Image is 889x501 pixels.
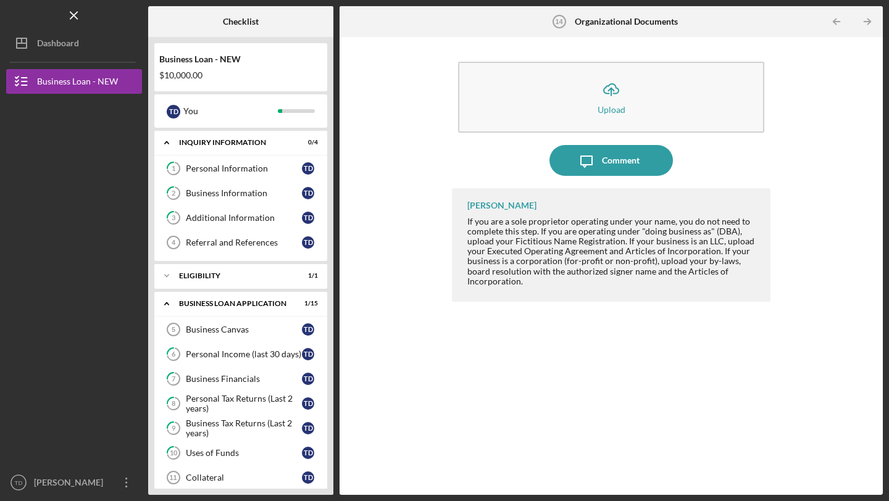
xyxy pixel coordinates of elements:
[467,217,758,286] div: If you are a sole proprietor operating under your name, you do not need to complete this step. If...
[186,164,302,173] div: Personal Information
[161,317,321,342] a: 5Business CanvasTD
[302,162,314,175] div: T D
[172,375,176,383] tspan: 7
[6,69,142,94] button: Business Loan - NEW
[6,31,142,56] button: Dashboard
[37,31,79,59] div: Dashboard
[31,470,111,498] div: [PERSON_NAME]
[172,189,175,197] tspan: 2
[161,416,321,441] a: 9Business Tax Returns (Last 2 years)TD
[296,300,318,307] div: 1 / 15
[302,447,314,459] div: T D
[161,181,321,205] a: 2Business InformationTD
[302,373,314,385] div: T D
[302,323,314,336] div: T D
[575,17,678,27] b: Organizational Documents
[172,350,176,358] tspan: 6
[161,156,321,181] a: 1Personal InformationTD
[302,236,314,249] div: T D
[302,187,314,199] div: T D
[186,418,302,438] div: Business Tax Returns (Last 2 years)
[169,474,177,481] tspan: 11
[296,272,318,279] div: 1 / 1
[179,139,287,146] div: INQUIRY INFORMATION
[302,422,314,434] div: T D
[186,394,302,413] div: Personal Tax Returns (Last 2 years)
[179,272,287,279] div: ELIGIBILITY
[186,473,302,482] div: Collateral
[186,213,302,223] div: Additional Information
[161,366,321,391] a: 7Business FinancialsTD
[161,391,321,416] a: 8Personal Tax Returns (Last 2 years)TD
[302,348,314,360] div: T D
[6,470,142,495] button: TD[PERSON_NAME]
[186,448,302,458] div: Uses of Funds
[598,105,625,114] div: Upload
[302,397,314,410] div: T D
[186,238,302,247] div: Referral and References
[172,239,176,246] tspan: 4
[172,326,175,333] tspan: 5
[172,400,175,408] tspan: 8
[183,101,278,122] div: You
[296,139,318,146] div: 0 / 4
[186,325,302,334] div: Business Canvas
[186,349,302,359] div: Personal Income (last 30 days)
[161,205,321,230] a: 3Additional InformationTD
[602,145,640,176] div: Comment
[467,201,536,210] div: [PERSON_NAME]
[37,69,118,97] div: Business Loan - NEW
[161,441,321,465] a: 10Uses of FundsTD
[223,17,259,27] b: Checklist
[161,230,321,255] a: 4Referral and ReferencesTD
[161,465,321,490] a: 11CollateralTD
[167,105,180,118] div: T D
[549,145,673,176] button: Comment
[159,70,322,80] div: $10,000.00
[458,62,764,133] button: Upload
[179,300,287,307] div: BUSINESS LOAN APPLICATION
[302,212,314,224] div: T D
[302,471,314,484] div: T D
[186,188,302,198] div: Business Information
[161,342,321,366] a: 6Personal Income (last 30 days)TD
[172,424,176,433] tspan: 9
[159,54,322,64] div: Business Loan - NEW
[172,214,175,222] tspan: 3
[170,449,178,457] tspan: 10
[172,165,175,173] tspan: 1
[556,18,564,25] tspan: 14
[186,374,302,384] div: Business Financials
[15,479,23,486] text: TD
